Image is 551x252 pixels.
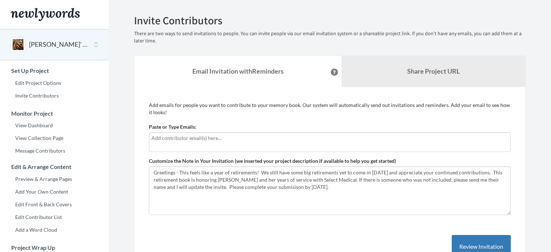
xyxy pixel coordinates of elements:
label: Customize the Note in Your Invitation (we inserted your project description if available to help ... [149,157,396,165]
button: [PERSON_NAME]' s Retirement [29,40,88,49]
input: Add contributor email(s) here... [151,134,508,142]
strong: Email Invitation with Reminders [192,67,284,75]
textarea: Greetings - This feels like a year of retirements! We still have some big retirements yet to come... [149,166,511,215]
h3: Project Wrap Up [0,244,109,251]
h3: Monitor Project [0,110,109,117]
h2: Invite Contributors [134,15,526,26]
b: Share Project URL [407,67,460,75]
h3: Set Up Project [0,67,109,74]
h3: Edit & Arrange Content [0,164,109,170]
p: There are two ways to send invitations to people. You can invite people via our email invitation ... [134,30,526,45]
label: Paste or Type Emails: [149,123,196,131]
p: Add emails for people you want to contribute to your memory book. Our system will automatically s... [149,102,511,116]
img: Newlywords logo [11,8,80,21]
